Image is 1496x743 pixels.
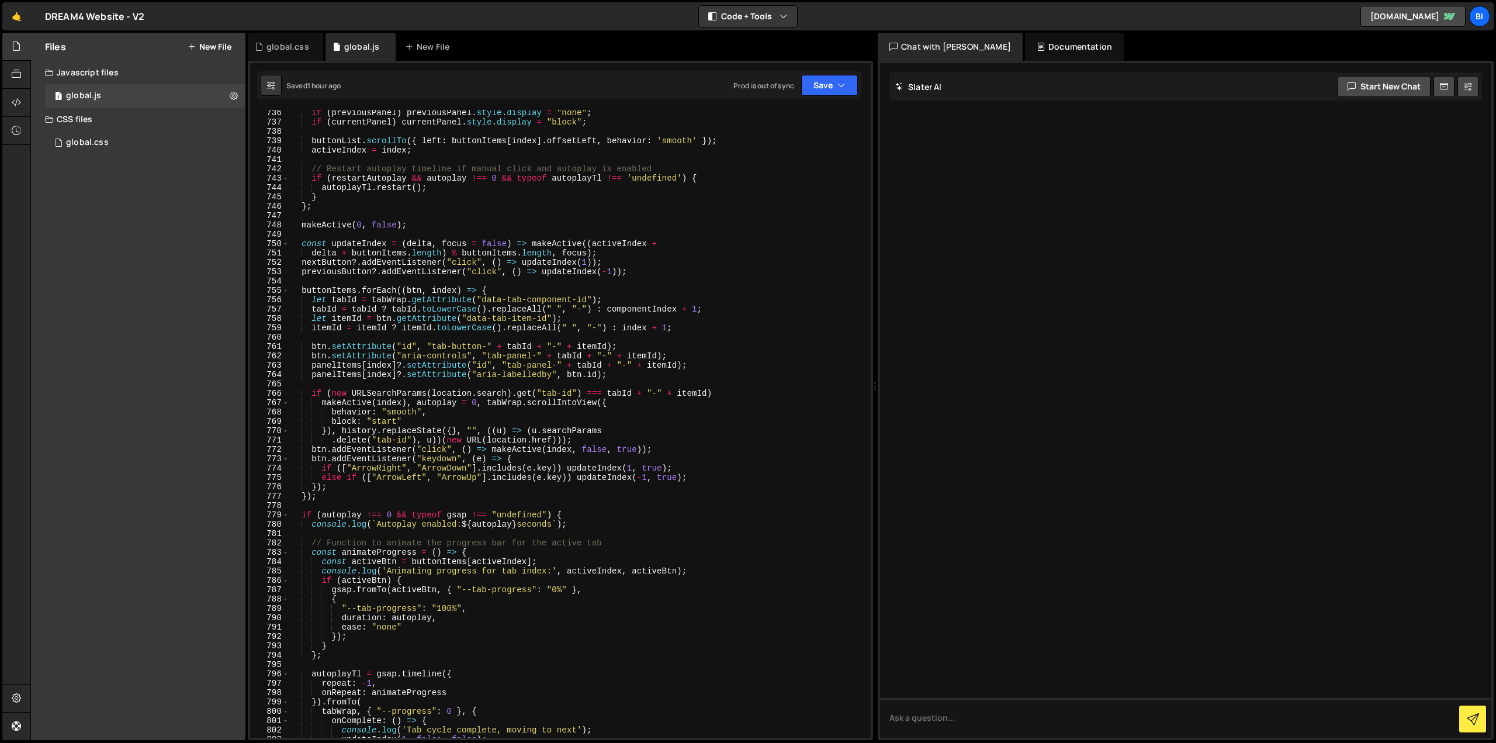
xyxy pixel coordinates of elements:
h2: Files [45,40,66,53]
div: 781 [250,529,289,538]
button: Start new chat [1338,76,1431,97]
div: 783 [250,548,289,557]
div: 775 [250,473,289,482]
div: 774 [250,464,289,473]
div: 752 [250,258,289,267]
div: 736 [250,108,289,118]
div: 742 [250,164,289,174]
div: Prod is out of sync [733,81,794,91]
div: 749 [250,230,289,239]
div: 755 [250,286,289,295]
div: CSS files [31,108,245,131]
div: 767 [250,398,289,407]
button: New File [188,42,231,51]
div: 777 [250,492,289,501]
h2: Slater AI [895,81,942,92]
div: 796 [250,669,289,679]
div: 740 [250,146,289,155]
div: 763 [250,361,289,370]
div: Javascript files [31,61,245,84]
div: 792 [250,632,289,641]
div: 788 [250,595,289,604]
div: 786 [250,576,289,585]
div: 745 [250,192,289,202]
div: 798 [250,688,289,697]
div: 768 [250,407,289,417]
div: 787 [250,585,289,595]
div: 756 [250,295,289,305]
div: 780 [250,520,289,529]
div: 778 [250,501,289,510]
div: 747 [250,211,289,220]
button: Code + Tools [699,6,797,27]
div: 779 [250,510,289,520]
div: 17250/47735.css [45,131,250,154]
div: 760 [250,333,289,342]
div: global.js [344,41,379,53]
div: 737 [250,118,289,127]
div: 800 [250,707,289,716]
div: DREAM4 Website - V2 [45,9,144,23]
div: global.css [66,137,109,148]
div: 751 [250,248,289,258]
div: 754 [250,277,289,286]
div: 790 [250,613,289,623]
div: 753 [250,267,289,277]
div: 773 [250,454,289,464]
div: 762 [250,351,289,361]
div: 1 hour ago [307,81,341,91]
div: 738 [250,127,289,136]
div: 772 [250,445,289,454]
div: 764 [250,370,289,379]
div: 785 [250,566,289,576]
div: 795 [250,660,289,669]
div: 791 [250,623,289,632]
div: 771 [250,436,289,445]
div: 758 [250,314,289,323]
div: 744 [250,183,289,192]
a: [DOMAIN_NAME] [1360,6,1466,27]
div: 799 [250,697,289,707]
div: 757 [250,305,289,314]
div: 797 [250,679,289,688]
a: Bi [1469,6,1490,27]
div: 793 [250,641,289,651]
button: Save [801,75,858,96]
div: 794 [250,651,289,660]
div: 750 [250,239,289,248]
div: 770 [250,426,289,436]
div: global.css [266,41,309,53]
div: 746 [250,202,289,211]
div: 769 [250,417,289,426]
div: Chat with [PERSON_NAME] [878,33,1023,61]
div: 782 [250,538,289,548]
div: global.js [66,91,101,101]
div: 789 [250,604,289,613]
div: 743 [250,174,289,183]
div: 765 [250,379,289,389]
div: Saved [286,81,341,91]
div: 776 [250,482,289,492]
span: 1 [55,92,62,102]
div: 17250/47734.js [45,84,245,108]
div: 739 [250,136,289,146]
div: 748 [250,220,289,230]
div: Documentation [1025,33,1124,61]
div: 802 [250,725,289,735]
div: 759 [250,323,289,333]
a: 🤙 [2,2,31,30]
div: 784 [250,557,289,566]
div: 766 [250,389,289,398]
div: 761 [250,342,289,351]
div: 741 [250,155,289,164]
div: New File [405,41,454,53]
div: 801 [250,716,289,725]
